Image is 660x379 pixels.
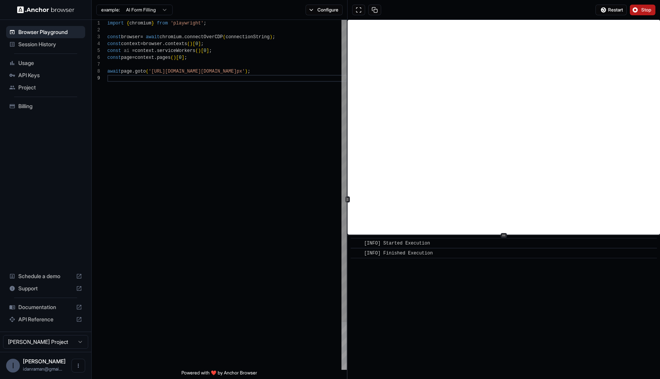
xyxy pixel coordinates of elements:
span: [INFO] Started Execution [364,241,430,246]
span: Schedule a demo [18,272,73,280]
span: ​ [354,249,358,257]
span: [ [201,48,204,53]
span: connectionString [226,34,270,40]
div: 8 [92,68,100,75]
span: ( [187,41,190,47]
span: goto [135,69,146,74]
span: [ [192,41,195,47]
span: = [132,48,135,53]
span: Browser Playground [18,28,82,36]
span: chromium [129,21,152,26]
div: 2 [92,27,100,34]
span: ] [198,41,201,47]
span: ​ [354,240,358,247]
span: import [107,21,124,26]
span: const [107,48,121,53]
span: } [151,21,154,26]
span: Restart [608,7,623,13]
span: { [126,21,129,26]
span: context [121,41,140,47]
span: page [121,55,132,60]
span: ) [173,55,176,60]
div: I [6,359,20,373]
span: ( [223,34,226,40]
span: ; [209,48,212,53]
div: Browser Playground [6,26,85,38]
span: ] [181,55,184,60]
span: ; [184,55,187,60]
span: context [135,55,154,60]
span: 0 [204,48,206,53]
span: await [146,34,160,40]
span: Billing [18,102,82,110]
span: chromium [160,34,182,40]
div: Documentation [6,301,85,313]
span: . [181,34,184,40]
button: Stop [630,5,655,15]
span: ) [198,48,201,53]
span: ( [146,69,149,74]
span: = [140,41,143,47]
span: ] [206,48,209,53]
span: context [135,48,154,53]
span: browser [121,34,140,40]
span: [INFO] Finished Execution [364,251,433,256]
span: connectOverCDP [184,34,223,40]
button: Configure [306,5,343,15]
span: Idan Raman [23,358,66,364]
span: ; [247,69,250,74]
span: Project [18,84,82,91]
span: [ [176,55,179,60]
span: ; [204,21,206,26]
span: API Keys [18,71,82,79]
span: ai [124,48,129,53]
span: const [107,55,121,60]
span: ) [190,41,192,47]
div: API Keys [6,69,85,81]
img: Anchor Logo [17,6,74,13]
span: 0 [179,55,181,60]
span: ) [245,69,247,74]
span: = [140,34,143,40]
span: Powered with ❤️ by Anchor Browser [181,370,257,379]
button: Copy session ID [368,5,381,15]
span: . [162,41,165,47]
span: '[URL][DOMAIN_NAME][DOMAIN_NAME] [149,69,236,74]
span: ; [272,34,275,40]
span: page [121,69,132,74]
span: ) [270,34,272,40]
span: serviceWorkers [157,48,196,53]
button: Restart [595,5,627,15]
div: Project [6,81,85,94]
div: 6 [92,54,100,61]
button: Open in full screen [352,5,365,15]
div: 4 [92,40,100,47]
div: 9 [92,75,100,82]
span: Usage [18,59,82,67]
div: API Reference [6,313,85,326]
div: 1 [92,20,100,27]
span: 0 [195,41,198,47]
span: const [107,41,121,47]
span: const [107,34,121,40]
span: ; [201,41,204,47]
span: 'playwright' [171,21,204,26]
div: 7 [92,61,100,68]
span: contexts [165,41,187,47]
div: Usage [6,57,85,69]
span: Support [18,285,73,292]
span: . [132,69,135,74]
span: . [154,48,157,53]
span: browser [143,41,162,47]
div: 3 [92,34,100,40]
div: 5 [92,47,100,54]
span: example: [101,7,120,13]
span: await [107,69,121,74]
span: = [132,55,135,60]
span: idanraman@gmail.com [23,366,62,372]
span: Stop [641,7,652,13]
div: Support [6,282,85,295]
span: ( [171,55,173,60]
div: Billing [6,100,85,112]
span: from [157,21,168,26]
